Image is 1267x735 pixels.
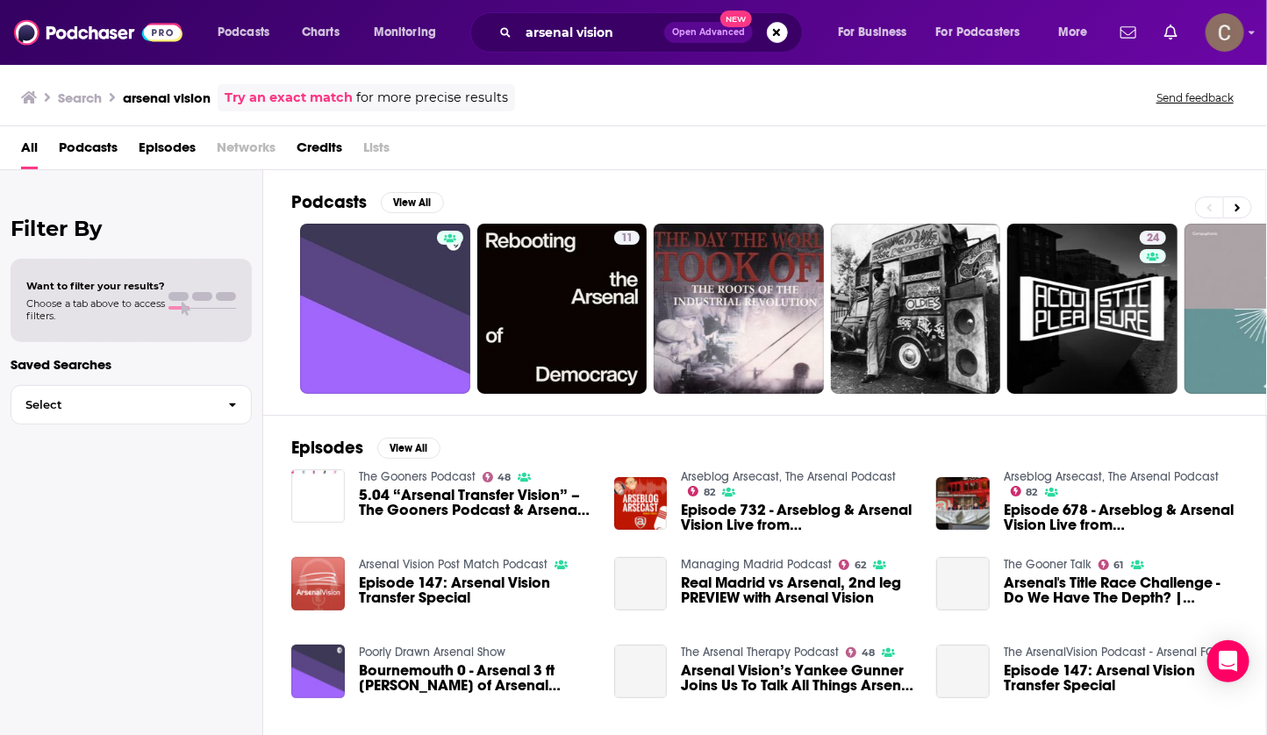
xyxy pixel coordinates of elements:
span: Arsenal's Title Race Challenge - Do We Have The Depth? | [PERSON_NAME] - Arsenal Vision [1004,575,1238,605]
span: Networks [217,133,276,169]
a: Episode 147: Arsenal Vision Transfer Special [359,575,593,605]
a: The Gooner Talk [1004,557,1092,572]
a: Try an exact match [225,88,353,108]
h2: Podcasts [291,191,367,213]
p: Saved Searches [11,356,252,373]
button: View All [377,438,440,459]
span: Charts [302,20,340,45]
a: Credits [297,133,342,169]
button: open menu [826,18,929,46]
a: Arsenal Vision Post Match Podcast [359,557,548,572]
input: Search podcasts, credits, & more... [519,18,664,46]
a: 11 [477,224,648,394]
img: Episode 732 - Arseblog & Arsenal Vision Live from Union Chapel [614,477,668,531]
a: 82 [688,486,715,496]
button: open menu [1046,18,1110,46]
a: Charts [290,18,350,46]
a: Managing Madrid Podcast [681,557,832,572]
h2: Filter By [11,216,252,241]
span: Podcasts [218,20,269,45]
button: open menu [361,18,459,46]
a: Arsenal's Title Race Challenge - Do We Have The Depth? | Ft Elliot - Arsenal Vision [936,557,990,610]
a: Poorly Drawn Arsenal Show [359,645,505,660]
a: Real Madrid vs Arsenal, 2nd leg PREVIEW with Arsenal Vision [614,557,668,610]
a: Real Madrid vs Arsenal, 2nd leg PREVIEW with Arsenal Vision [681,575,915,605]
span: Logged in as clay.bolton [1206,13,1244,52]
span: Episode 678 - Arseblog & Arsenal Vision Live from [GEOGRAPHIC_DATA] [1004,503,1238,532]
a: 24 [1140,231,1166,245]
a: Show notifications dropdown [1157,18,1185,47]
a: The Arsenal Therapy Podcast [681,645,839,660]
span: New [720,11,752,27]
div: Open Intercom Messenger [1207,640,1249,682]
div: Search podcasts, credits, & more... [487,12,820,53]
a: Episode 678 - Arseblog & Arsenal Vision Live from Union Chapel [1004,503,1238,532]
span: Open Advanced [672,28,745,37]
a: 48 [846,647,875,658]
a: Episode 147: Arsenal Vision Transfer Special [1004,663,1238,693]
img: Bournemouth 0 - Arsenal 3 ft Clive of Arsenal Vision Podcast [291,645,345,698]
a: Arseblog Arsecast, The Arsenal Podcast [1004,469,1219,484]
a: The ArsenalVision Podcast - Arsenal FC [1004,645,1214,660]
a: The Gooners Podcast [359,469,476,484]
a: 62 [839,560,866,570]
span: Episode 732 - Arseblog & Arsenal Vision Live from [GEOGRAPHIC_DATA] [681,503,915,532]
a: PodcastsView All [291,191,444,213]
img: 5.04 “Arsenal Transfer Vision” – The Gooners Podcast & Arsenal Vision Unite! [291,469,345,523]
span: 24 [1147,230,1159,247]
a: 61 [1099,560,1124,570]
a: Show notifications dropdown [1113,18,1143,47]
a: Episode 147: Arsenal Vision Transfer Special [291,557,345,610]
button: Open AdvancedNew [664,22,753,43]
span: Want to filter your results? [26,280,165,292]
span: 62 [855,561,866,569]
span: for more precise results [356,88,508,108]
button: open menu [205,18,292,46]
a: Arsenal Vision’s Yankee Gunner Joins Us To Talk All Things Arsenal (Ep. 256) [614,645,668,698]
span: Monitoring [374,20,436,45]
a: 24 [1007,224,1178,394]
span: For Business [838,20,907,45]
span: 48 [862,649,875,657]
a: EpisodesView All [291,437,440,459]
span: Episodes [139,133,196,169]
a: 5.04 “Arsenal Transfer Vision” – The Gooners Podcast & Arsenal Vision Unite! [359,488,593,517]
h3: Search [58,89,102,106]
span: 61 [1114,561,1124,569]
a: Bournemouth 0 - Arsenal 3 ft Clive of Arsenal Vision Podcast [359,663,593,693]
span: Select [11,399,214,410]
h3: arsenal vision [123,89,211,106]
button: View All [381,192,444,213]
a: 82 [1011,486,1038,496]
a: Podcasts [59,133,118,169]
button: open menu [925,18,1046,46]
a: Arseblog Arsecast, The Arsenal Podcast [681,469,896,484]
a: Arsenal Vision’s Yankee Gunner Joins Us To Talk All Things Arsenal (Ep. 256) [681,663,915,693]
span: 48 [497,474,511,482]
a: Episode 732 - Arseblog & Arsenal Vision Live from Union Chapel [681,503,915,532]
a: All [21,133,38,169]
span: Bournemouth 0 - Arsenal 3 ft [PERSON_NAME] of Arsenal Vision Podcast [359,663,593,693]
a: Episode 147: Arsenal Vision Transfer Special [936,645,990,698]
span: 82 [1027,489,1038,496]
span: 82 [704,489,715,496]
img: Podchaser - Follow, Share and Rate Podcasts [14,16,183,49]
h2: Episodes [291,437,363,459]
button: Send feedback [1151,90,1239,105]
img: User Profile [1206,13,1244,52]
a: Episode 678 - Arseblog & Arsenal Vision Live from Union Chapel [936,477,990,531]
a: 48 [483,472,512,482]
button: Select [11,385,252,425]
span: Choose a tab above to access filters. [26,297,165,322]
span: More [1058,20,1088,45]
